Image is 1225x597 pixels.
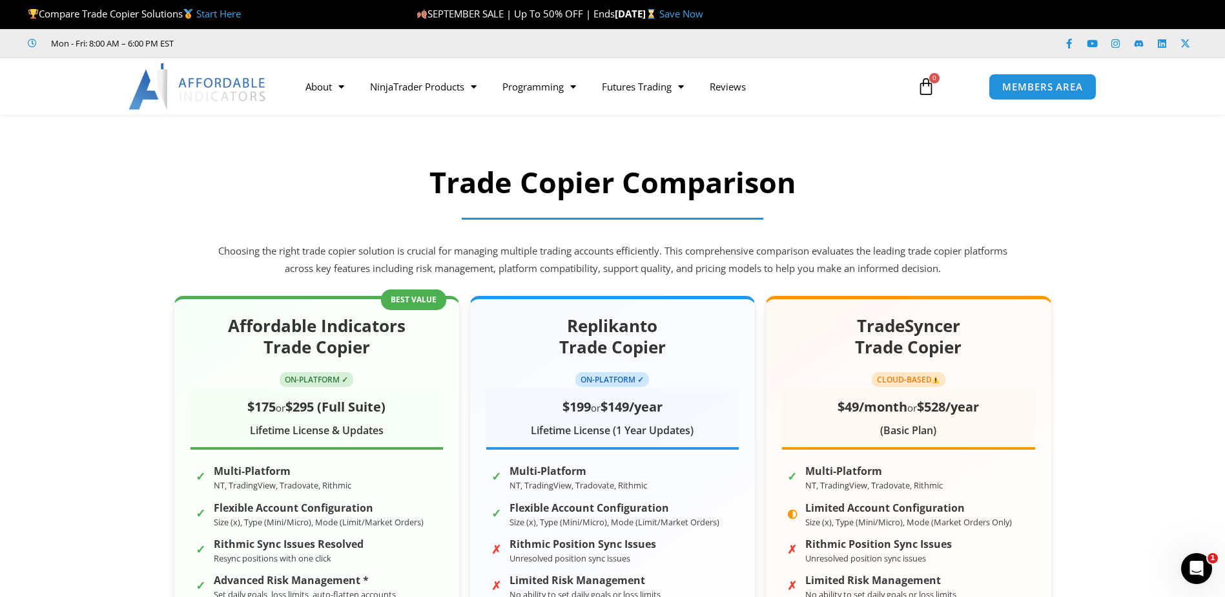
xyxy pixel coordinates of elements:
a: Futures Trading [589,72,697,101]
small: Size (x), Type (Mini/Micro), Mode (Limit/Market Orders) [510,516,719,528]
span: ◐ [787,503,799,514]
strong: Limited Account Configuration [805,502,1012,514]
strong: Rithmic Position Sync Issues [510,538,656,550]
small: NT, TradingView, Tradovate, Rithmic [214,479,351,491]
span: ✗ [787,575,799,587]
h2: Replikanto Trade Copier [486,315,739,359]
img: 🍂 [417,9,427,19]
a: Save Now [659,7,703,20]
span: $49/month [838,398,907,415]
img: 🥇 [183,9,193,19]
small: Size (x), Type (Mini/Micro), Mode (Market Orders Only) [805,516,1012,528]
span: ✗ [787,539,799,550]
a: NinjaTrader Products [357,72,489,101]
strong: Rithmic Position Sync Issues [805,538,952,550]
span: ✓ [787,466,799,477]
span: Mon - Fri: 8:00 AM – 6:00 PM EST [48,36,174,51]
strong: [DATE] [615,7,659,20]
span: 0 [929,73,940,83]
span: ✗ [491,539,503,550]
div: or [486,395,739,419]
iframe: Customer reviews powered by Trustpilot [192,37,386,50]
a: 0 [898,68,954,105]
span: Compare Trade Copier Solutions [28,7,241,20]
strong: Flexible Account Configuration [214,502,424,514]
h2: Affordable Indicators Trade Copier [190,315,443,359]
strong: Advanced Risk Management * [214,574,396,587]
div: (Basic Plan) [782,421,1035,441]
strong: Multi-Platform [510,465,647,477]
strong: Rithmic Sync Issues Resolved [214,538,364,550]
nav: Menu [293,72,902,101]
span: $528/year [917,398,979,415]
img: ⚠ [932,376,940,384]
a: About [293,72,357,101]
div: or [190,395,443,419]
span: $199 [562,398,591,415]
span: ON-PLATFORM ✓ [575,372,649,387]
div: Lifetime License & Updates [190,421,443,441]
span: ✗ [491,575,503,587]
span: ✓ [491,466,503,477]
a: Programming [489,72,589,101]
span: ✓ [196,575,207,587]
img: LogoAI | Affordable Indicators – NinjaTrader [129,63,267,110]
strong: Flexible Account Configuration [510,502,719,514]
img: ⌛ [646,9,656,19]
span: ✓ [196,503,207,514]
h2: TradeSyncer Trade Copier [782,315,1035,359]
span: 1 [1208,553,1218,563]
span: $149/year [601,398,663,415]
small: Unresolved position sync issues [510,552,630,564]
small: Unresolved position sync issues [805,552,926,564]
strong: Limited Risk Management [510,574,661,587]
iframe: Intercom live chat [1181,553,1212,584]
small: Resync positions with one click [214,552,331,564]
div: or [782,395,1035,419]
span: ✓ [491,503,503,514]
h2: Trade Copier Comparison [216,163,1010,202]
p: Choosing the right trade copier solution is crucial for managing multiple trading accounts effici... [216,242,1010,278]
strong: Multi-Platform [214,465,351,477]
a: Reviews [697,72,759,101]
img: 🏆 [28,9,38,19]
a: Start Here [196,7,241,20]
span: ON-PLATFORM ✓ [280,372,353,387]
strong: Multi-Platform [805,465,943,477]
span: MEMBERS AREA [1002,82,1083,92]
span: ✓ [196,466,207,477]
span: ✓ [196,539,207,550]
a: MEMBERS AREA [989,74,1096,100]
strong: Limited Risk Management [805,574,956,587]
span: $295 (Full Suite) [285,398,386,415]
span: CLOUD-BASED [872,372,946,387]
span: SEPTEMBER SALE | Up To 50% OFF | Ends [417,7,615,20]
span: $175 [247,398,276,415]
div: Lifetime License (1 Year Updates) [486,421,739,441]
small: Size (x), Type (Mini/Micro), Mode (Limit/Market Orders) [214,516,424,528]
small: NT, TradingView, Tradovate, Rithmic [510,479,647,491]
small: NT, TradingView, Tradovate, Rithmic [805,479,943,491]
